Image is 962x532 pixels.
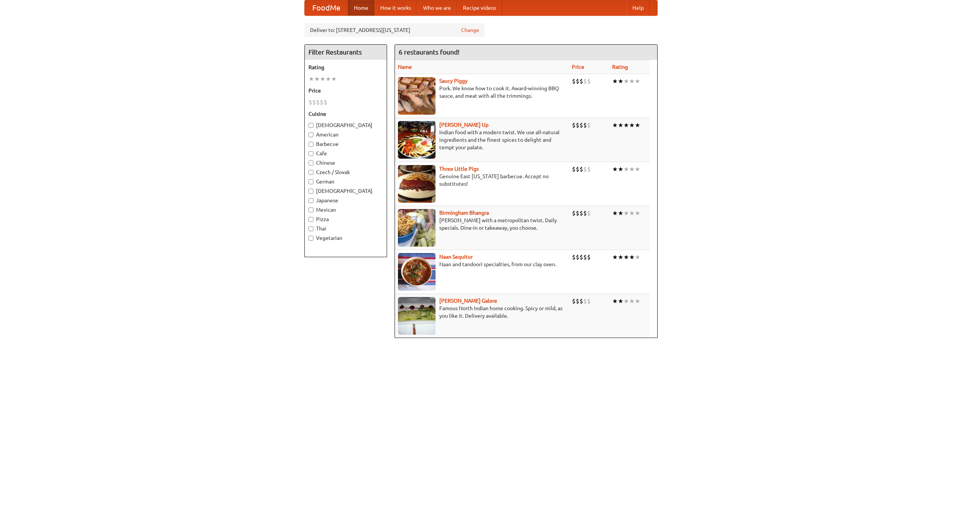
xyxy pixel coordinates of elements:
[635,297,640,305] li: ★
[629,253,635,261] li: ★
[398,297,436,335] img: currygalore.jpg
[398,217,566,232] p: [PERSON_NAME] with a metropolitan twist. Daily specials. Dine-in or takeaway, you choose.
[398,121,436,159] img: curryup.jpg
[309,234,383,242] label: Vegetarian
[309,75,314,83] li: ★
[374,0,417,15] a: How it works
[583,297,587,305] li: $
[309,189,313,194] input: [DEMOGRAPHIC_DATA]
[612,209,618,217] li: ★
[629,121,635,129] li: ★
[576,77,579,85] li: $
[579,121,583,129] li: $
[618,77,623,85] li: ★
[398,77,436,115] img: saucy.jpg
[309,178,383,185] label: German
[309,142,313,147] input: Barbecue
[612,64,628,70] a: Rating
[439,166,479,172] a: Three Little Pigs
[309,159,383,167] label: Chinese
[398,165,436,203] img: littlepigs.jpg
[309,226,313,231] input: Thai
[398,129,566,151] p: Indian food with a modern twist. We use all-natural ingredients and the finest spices to delight ...
[579,77,583,85] li: $
[579,253,583,261] li: $
[579,209,583,217] li: $
[439,78,467,84] b: Saucy Piggy
[309,131,383,138] label: American
[583,253,587,261] li: $
[572,121,576,129] li: $
[583,77,587,85] li: $
[635,121,640,129] li: ★
[398,64,412,70] a: Name
[457,0,502,15] a: Recipe videos
[583,165,587,173] li: $
[325,75,331,83] li: ★
[572,165,576,173] li: $
[612,77,618,85] li: ★
[439,298,497,304] a: [PERSON_NAME] Galore
[623,209,629,217] li: ★
[583,209,587,217] li: $
[587,77,591,85] li: $
[572,77,576,85] li: $
[320,98,324,106] li: $
[309,150,383,157] label: Cafe
[623,77,629,85] li: ★
[398,209,436,247] img: bhangra.jpg
[309,121,383,129] label: [DEMOGRAPHIC_DATA]
[348,0,374,15] a: Home
[417,0,457,15] a: Who we are
[309,215,383,223] label: Pizza
[309,206,383,214] label: Mexican
[320,75,325,83] li: ★
[629,209,635,217] li: ★
[309,217,313,222] input: Pizza
[309,236,313,241] input: Vegetarian
[635,165,640,173] li: ★
[629,165,635,173] li: ★
[572,64,584,70] a: Price
[309,64,383,71] h5: Rating
[439,254,473,260] a: Naan Sequitur
[612,253,618,261] li: ★
[398,305,566,320] p: Famous North Indian home cooking. Spicy or mild, as you like it. Delivery available.
[576,121,579,129] li: $
[331,75,337,83] li: ★
[309,208,313,212] input: Mexican
[309,110,383,118] h5: Cuisine
[635,253,640,261] li: ★
[439,210,489,216] a: Birmingham Bhangra
[576,297,579,305] li: $
[305,0,348,15] a: FoodMe
[587,209,591,217] li: $
[587,297,591,305] li: $
[612,297,618,305] li: ★
[398,85,566,100] p: Pork. We know how to cook it. Award-winning BBQ sauce, and meat with all the trimmings.
[576,209,579,217] li: $
[309,132,313,137] input: American
[309,198,313,203] input: Japanese
[579,297,583,305] li: $
[587,121,591,129] li: $
[309,140,383,148] label: Barbecue
[572,297,576,305] li: $
[623,121,629,129] li: ★
[623,165,629,173] li: ★
[398,261,566,268] p: Naan and tandoori specialties, from our clay oven.
[309,98,312,106] li: $
[309,151,313,156] input: Cafe
[461,26,479,34] a: Change
[583,121,587,129] li: $
[587,165,591,173] li: $
[398,173,566,188] p: Genuine East [US_STATE] barbecue. Accept no substitutes!
[439,122,489,128] b: [PERSON_NAME] Up
[618,121,623,129] li: ★
[572,209,576,217] li: $
[309,161,313,165] input: Chinese
[309,179,313,184] input: German
[612,165,618,173] li: ★
[309,197,383,204] label: Japanese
